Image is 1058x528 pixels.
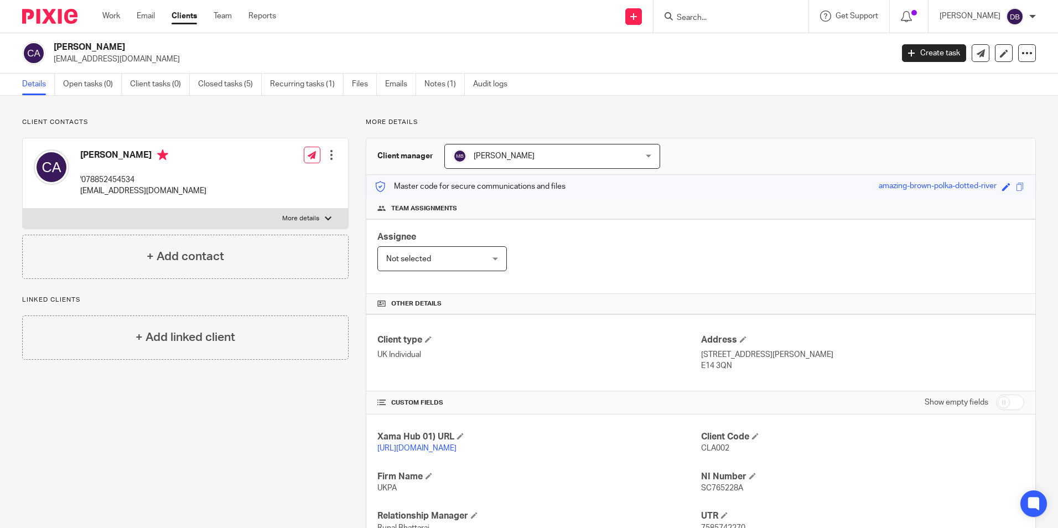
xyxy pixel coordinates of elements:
[22,118,349,127] p: Client contacts
[248,11,276,22] a: Reports
[270,74,344,95] a: Recurring tasks (1)
[157,149,168,161] i: Primary
[214,11,232,22] a: Team
[902,44,966,62] a: Create task
[377,334,701,346] h4: Client type
[386,255,431,263] span: Not selected
[80,149,206,163] h4: [PERSON_NAME]
[879,180,997,193] div: amazing-brown-polka-dotted-river
[375,181,566,192] p: Master code for secure communications and files
[54,42,719,53] h2: [PERSON_NAME]
[701,360,1024,371] p: E14 3QN
[391,299,442,308] span: Other details
[701,510,1024,522] h4: UTR
[34,149,69,185] img: svg%3E
[80,174,206,185] p: '078852454534
[925,397,988,408] label: Show empty fields
[377,484,397,492] span: UKPA
[22,296,349,304] p: Linked clients
[54,54,885,65] p: [EMAIL_ADDRESS][DOMAIN_NAME]
[366,118,1036,127] p: More details
[473,74,516,95] a: Audit logs
[80,185,206,196] p: [EMAIL_ADDRESS][DOMAIN_NAME]
[377,398,701,407] h4: CUSTOM FIELDS
[391,204,457,213] span: Team assignments
[198,74,262,95] a: Closed tasks (5)
[701,484,743,492] span: SC765228A
[377,349,701,360] p: UK Individual
[701,471,1024,483] h4: NI Number
[676,13,775,23] input: Search
[172,11,197,22] a: Clients
[836,12,878,20] span: Get Support
[102,11,120,22] a: Work
[377,232,416,241] span: Assignee
[474,152,535,160] span: [PERSON_NAME]
[377,510,701,522] h4: Relationship Manager
[282,214,319,223] p: More details
[701,431,1024,443] h4: Client Code
[22,74,55,95] a: Details
[377,431,701,443] h4: Xama Hub 01) URL
[385,74,416,95] a: Emails
[1006,8,1024,25] img: svg%3E
[63,74,122,95] a: Open tasks (0)
[424,74,465,95] a: Notes (1)
[136,329,235,346] h4: + Add linked client
[22,42,45,65] img: svg%3E
[377,151,433,162] h3: Client manager
[22,9,77,24] img: Pixie
[352,74,377,95] a: Files
[147,248,224,265] h4: + Add contact
[377,444,457,452] a: [URL][DOMAIN_NAME]
[701,444,729,452] span: CLA002
[453,149,466,163] img: svg%3E
[137,11,155,22] a: Email
[130,74,190,95] a: Client tasks (0)
[377,471,701,483] h4: Firm Name
[701,349,1024,360] p: [STREET_ADDRESS][PERSON_NAME]
[940,11,1000,22] p: [PERSON_NAME]
[701,334,1024,346] h4: Address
